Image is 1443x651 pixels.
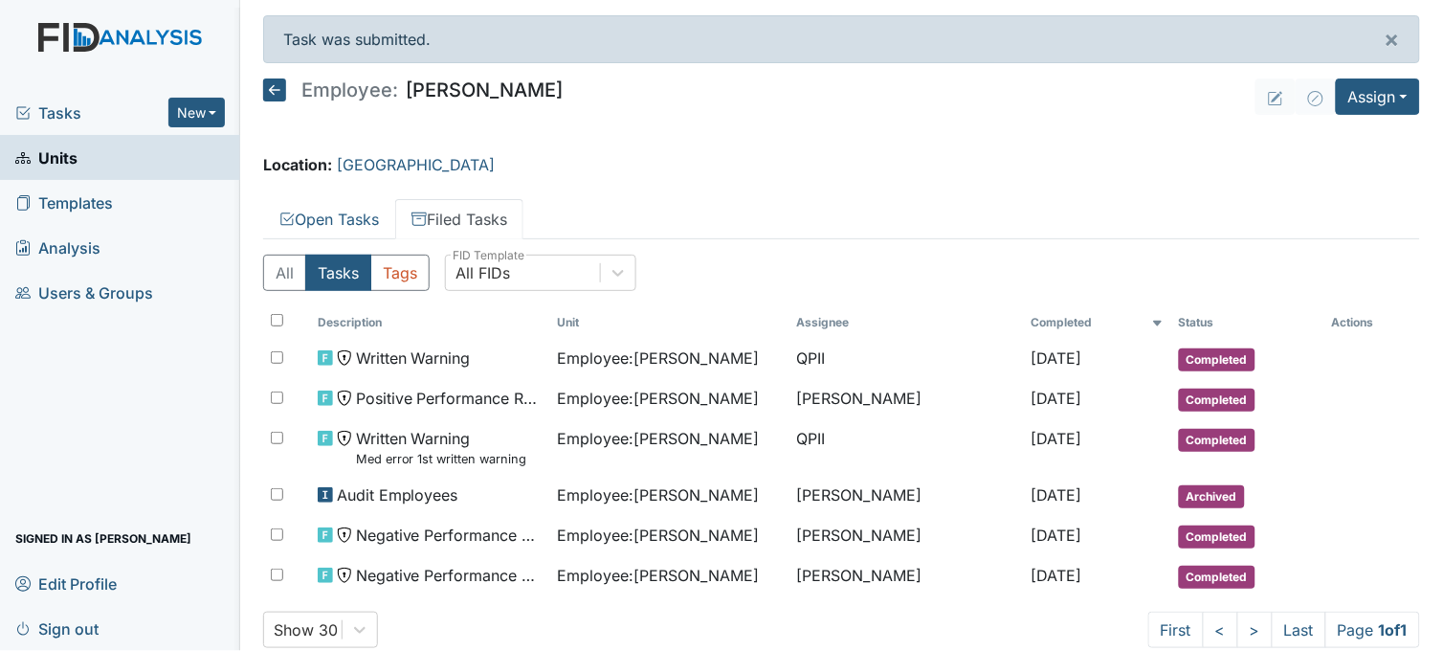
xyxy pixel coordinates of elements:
span: [DATE] [1032,429,1082,448]
span: [DATE] [1032,526,1082,545]
span: Completed [1179,348,1255,371]
span: Edit Profile [15,569,117,598]
span: Employee : [PERSON_NAME] [557,524,759,547]
td: [PERSON_NAME] [789,516,1024,556]
span: Employee : [PERSON_NAME] [557,347,759,370]
span: Employee : [PERSON_NAME] [557,483,759,506]
input: Toggle All Rows Selected [271,314,283,326]
a: First [1148,612,1204,648]
a: [GEOGRAPHIC_DATA] [337,155,495,174]
span: Units [15,143,78,172]
a: < [1203,612,1238,648]
td: [PERSON_NAME] [789,556,1024,596]
span: [DATE] [1032,389,1082,408]
h5: [PERSON_NAME] [263,79,563,101]
span: Sign out [15,614,99,643]
span: Positive Performance Review [356,387,542,410]
span: Negative Performance Review [356,524,542,547]
span: Audit Employees [337,483,458,506]
button: Tags [370,255,430,291]
span: Completed [1179,526,1255,549]
span: Completed [1179,389,1255,412]
span: × [1385,25,1400,53]
button: × [1365,16,1419,62]
span: Completed [1179,566,1255,589]
th: Toggle SortBy [549,306,788,339]
td: QPII [789,339,1024,379]
span: Archived [1179,485,1245,508]
span: Employee : [PERSON_NAME] [557,387,759,410]
td: QPII [789,419,1024,476]
strong: Location: [263,155,332,174]
a: Filed Tasks [395,199,523,239]
span: Analysis [15,233,100,262]
th: Toggle SortBy [310,306,549,339]
th: Assignee [789,306,1024,339]
span: Negative Performance Review [356,564,542,587]
span: Completed [1179,429,1255,452]
small: Med error 1st written warning [356,450,527,468]
th: Toggle SortBy [1024,306,1171,339]
span: Signed in as [PERSON_NAME] [15,524,191,553]
span: [DATE] [1032,348,1082,368]
span: Employee: [301,80,398,100]
th: Toggle SortBy [1171,306,1324,339]
a: > [1237,612,1273,648]
button: All [263,255,306,291]
div: Filed Tasks [263,255,1420,648]
button: Assign [1336,79,1420,115]
span: [DATE] [1032,485,1082,505]
span: Employee : [PERSON_NAME] [557,427,759,450]
div: Task was submitted. [263,15,1420,63]
th: Actions [1324,306,1420,339]
strong: 1 of 1 [1379,620,1408,640]
button: Tasks [305,255,371,291]
button: New [168,98,226,127]
div: All FIDs [455,261,510,284]
td: [PERSON_NAME] [789,476,1024,516]
a: Open Tasks [263,199,395,239]
span: Written Warning Med error 1st written warning [356,427,527,468]
span: Page [1325,612,1420,648]
div: Type filter [263,255,430,291]
div: Show 30 [274,618,338,641]
a: Last [1272,612,1326,648]
span: Written Warning [356,347,471,370]
span: Employee : [PERSON_NAME] [557,564,759,587]
nav: task-pagination [1148,612,1420,648]
span: Users & Groups [15,278,153,307]
span: Templates [15,188,113,217]
span: [DATE] [1032,566,1082,585]
td: [PERSON_NAME] [789,379,1024,419]
a: Tasks [15,101,168,124]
